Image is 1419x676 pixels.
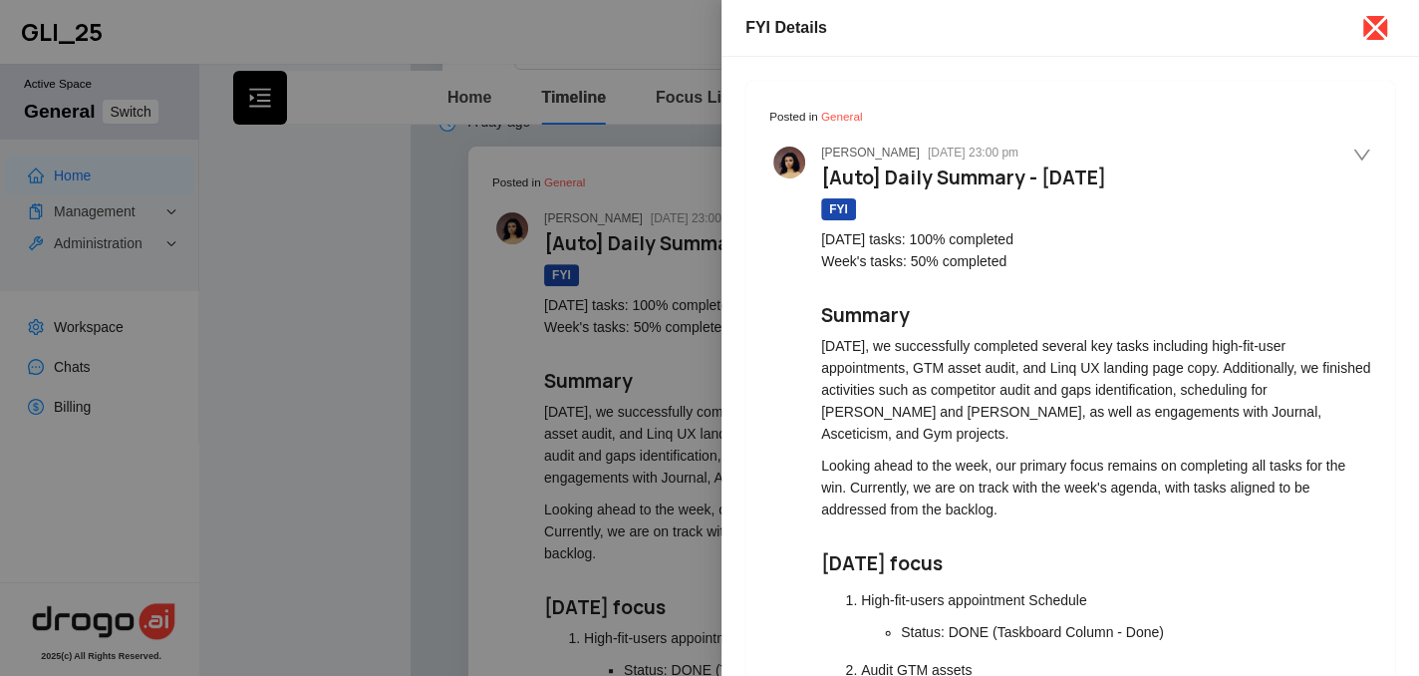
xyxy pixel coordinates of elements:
h5: Summary [821,304,1371,327]
small: Posted in [769,110,862,123]
span: close [1359,12,1391,44]
a: General [821,110,862,123]
h5: [DATE] focus [821,552,1371,575]
p: Looking ahead to the week, our primary focus remains on completing all tasks for the win. Current... [821,455,1371,520]
li: Status: DONE (Taskboard Column - Done) [901,621,1371,643]
h5: [Auto] Daily Summary - [DATE] [821,167,1371,189]
p: [DATE] tasks: 100% completed Week's tasks: 50% completed [821,228,1371,272]
a: [PERSON_NAME] [821,146,920,160]
div: FYI Details [745,16,1339,40]
span: FYI [821,198,856,220]
p: [DATE], we successfully completed several key tasks including high-fit-user appointments, GTM ass... [821,335,1371,445]
button: Close [1363,16,1387,40]
span: down [1352,146,1371,165]
p: High-fit-users appointment Schedule [861,589,1371,611]
span: [DATE] 23:00 pm [928,146,1018,160]
img: vyolhnmv1r4i0qi6wdmu.jpg [773,147,805,178]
